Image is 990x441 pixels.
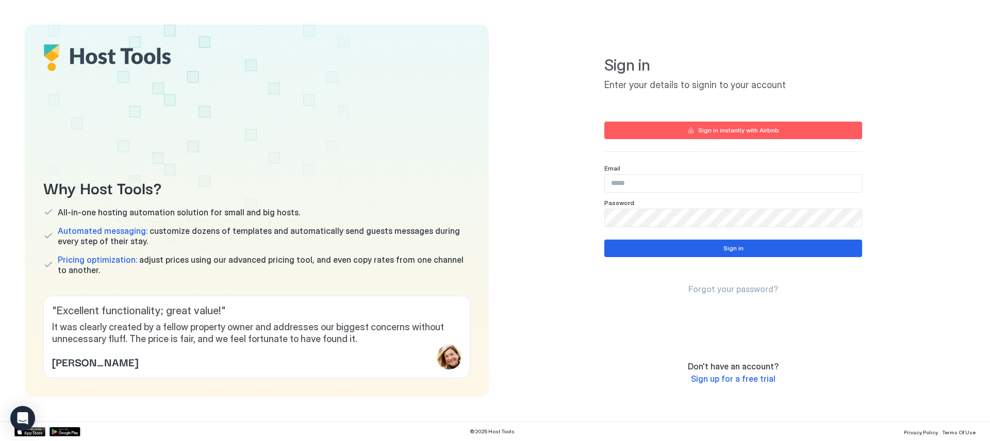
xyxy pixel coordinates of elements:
span: © 2025 Host Tools [470,428,515,435]
span: customize dozens of templates and automatically send guests messages during every step of their s... [58,226,470,246]
span: " Excellent functionality; great value! " [52,304,461,317]
button: Sign in instantly with Airbnb [604,122,862,139]
span: It was clearly created by a fellow property owner and addresses our biggest concerns without unne... [52,321,461,345]
div: Open Intercom Messenger [10,406,35,431]
input: Input Field [605,175,862,192]
span: Pricing optimization: [58,255,137,265]
a: App Store [14,427,45,436]
a: Sign up for a free trial [691,374,775,384]
span: Email [604,164,620,172]
span: Don't have an account? [688,361,779,371]
span: Why Host Tools? [43,176,470,199]
div: profile [437,345,461,369]
span: Password [604,199,634,207]
span: Enter your details to signin to your account [604,79,862,91]
div: Sign in instantly with Airbnb [698,126,779,135]
span: Sign in [604,56,862,75]
a: Privacy Policy [904,426,938,437]
span: All-in-one hosting automation solution for small and big hosts. [58,207,300,217]
input: Input Field [605,209,862,227]
span: [PERSON_NAME] [52,354,138,369]
div: Sign in [723,244,744,253]
button: Sign in [604,240,862,257]
a: Terms Of Use [942,426,976,437]
a: Forgot your password? [688,284,778,295]
span: Automated messaging: [58,226,147,236]
span: Terms Of Use [942,429,976,435]
a: Google Play Store [49,427,80,436]
span: adjust prices using our advanced pricing tool, and even copy rates from one channel to another. [58,255,470,275]
span: Sign up for a free trial [691,374,775,384]
span: Privacy Policy [904,429,938,435]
